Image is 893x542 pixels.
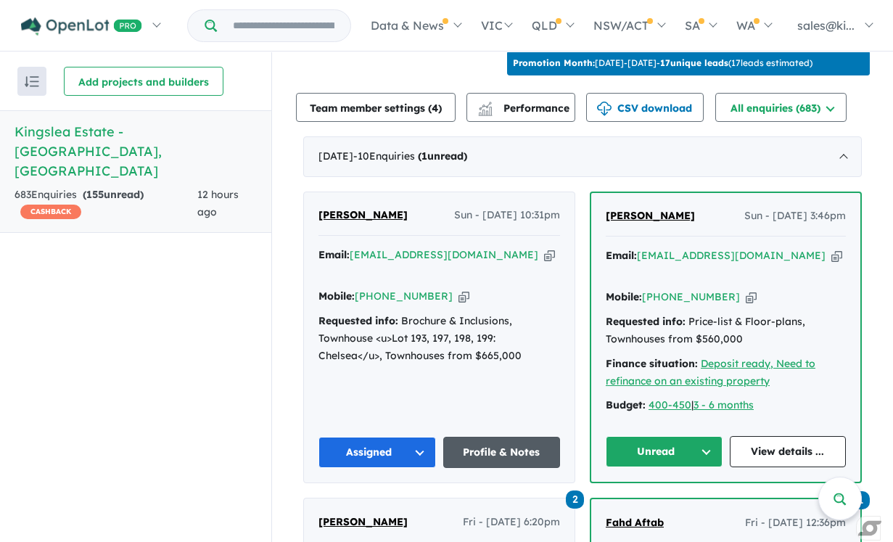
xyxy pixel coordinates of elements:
span: [PERSON_NAME] [318,208,408,221]
a: View details ... [730,436,847,467]
span: Fri - [DATE] 12:36pm [745,514,846,532]
img: Openlot PRO Logo White [21,17,142,36]
span: Fri - [DATE] 6:20pm [463,514,560,531]
span: 155 [86,188,104,201]
a: [EMAIL_ADDRESS][DOMAIN_NAME] [637,249,826,262]
span: 2 [566,490,584,509]
a: 400-450 [649,398,691,411]
strong: Finance situation: [606,357,698,370]
span: Performance [480,102,569,115]
button: Team member settings (4) [296,93,456,122]
p: [DATE] - [DATE] - ( 17 leads estimated) [513,57,812,70]
span: [PERSON_NAME] [318,515,408,528]
button: Copy [544,247,555,263]
img: bar-chart.svg [478,107,493,116]
img: line-chart.svg [479,102,492,110]
strong: ( unread) [83,188,144,201]
strong: Requested info: [318,314,398,327]
strong: Budget: [606,398,646,411]
button: CSV download [586,93,704,122]
button: Copy [831,248,842,263]
button: Assigned [318,437,436,468]
div: | [606,397,846,414]
a: [PERSON_NAME] [606,208,695,225]
a: [PHONE_NUMBER] [355,290,453,303]
span: 1 [421,149,427,163]
span: 4 [432,102,438,115]
span: sales@ki... [797,18,855,33]
div: Price-list & Floor-plans, Townhouses from $560,000 [606,313,846,348]
button: Unread [606,436,723,467]
strong: Mobile: [318,290,355,303]
button: Performance [466,93,575,122]
div: Brochure & Inclusions, Townhouse <u>Lot 193, 197, 198, 199: Chelsea</u>, Townhouses from $665,000 [318,313,560,364]
strong: Email: [606,249,637,262]
a: Profile & Notes [443,437,561,468]
span: [PERSON_NAME] [606,209,695,222]
input: Try estate name, suburb, builder or developer [220,10,347,41]
span: Sun - [DATE] 3:46pm [744,208,846,225]
strong: Requested info: [606,315,686,328]
img: download icon [597,102,612,116]
strong: Email: [318,248,350,261]
span: 12 hours ago [197,188,239,218]
a: 2 [566,489,584,509]
a: [PERSON_NAME] [318,514,408,531]
a: Deposit ready, Need to refinance on an existing property [606,357,815,387]
strong: Mobile: [606,290,642,303]
a: [EMAIL_ADDRESS][DOMAIN_NAME] [350,248,538,261]
span: - 10 Enquir ies [353,149,467,163]
button: Add projects and builders [64,67,223,96]
b: 17 unique leads [660,57,728,68]
button: All enquiries (683) [715,93,847,122]
span: Sun - [DATE] 10:31pm [454,207,560,224]
div: 683 Enquir ies [15,186,197,221]
button: Copy [746,290,757,305]
a: Fahd Aftab [606,514,664,532]
img: sort.svg [25,76,39,87]
div: [DATE] [303,136,862,177]
a: 3 - 6 months [694,398,754,411]
a: [PHONE_NUMBER] [642,290,740,303]
span: CASHBACK [20,205,81,219]
button: Copy [458,289,469,304]
h5: Kingslea Estate - [GEOGRAPHIC_DATA] , [GEOGRAPHIC_DATA] [15,122,257,181]
span: Fahd Aftab [606,516,664,529]
a: [PERSON_NAME] [318,207,408,224]
b: Promotion Month: [513,57,595,68]
strong: ( unread) [418,149,467,163]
